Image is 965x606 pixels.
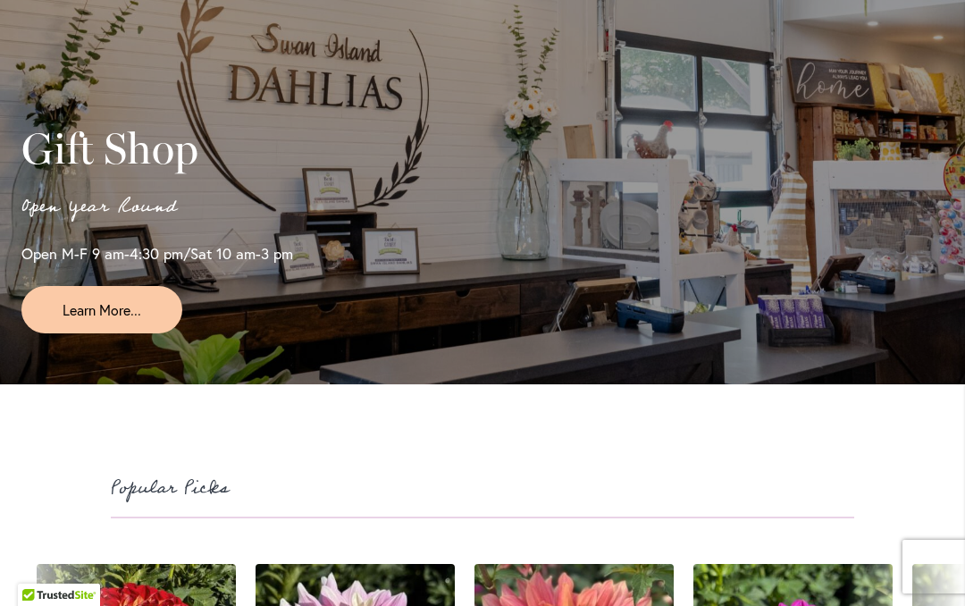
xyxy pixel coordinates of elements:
[21,243,293,264] span: Open M-F 9 am-4:30 pm/Sat 10 am-3 pm
[111,474,854,503] h2: Popular Picks
[63,299,141,320] span: Learn More...
[21,189,178,223] span: Open Year Round
[21,122,198,174] span: Gift Shop
[21,286,182,333] a: Learn More...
